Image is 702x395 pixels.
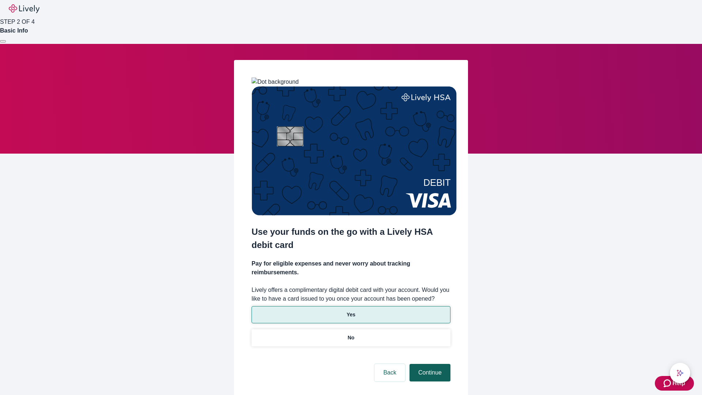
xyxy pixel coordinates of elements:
button: Zendesk support iconHelp [655,376,694,391]
label: Lively offers a complimentary digital debit card with your account. Would you like to have a card... [252,286,450,303]
button: Yes [252,306,450,323]
img: Lively [9,4,39,13]
button: Continue [409,364,450,381]
h4: Pay for eligible expenses and never worry about tracking reimbursements. [252,259,450,277]
p: Yes [347,311,355,319]
span: Help [672,379,685,388]
svg: Zendesk support icon [664,379,672,388]
svg: Lively AI Assistant [676,369,684,377]
h2: Use your funds on the go with a Lively HSA debit card [252,225,450,252]
button: No [252,329,450,346]
button: chat [670,363,690,383]
img: Dot background [252,78,299,86]
p: No [348,334,355,342]
img: Debit card [252,86,457,215]
button: Back [374,364,405,381]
